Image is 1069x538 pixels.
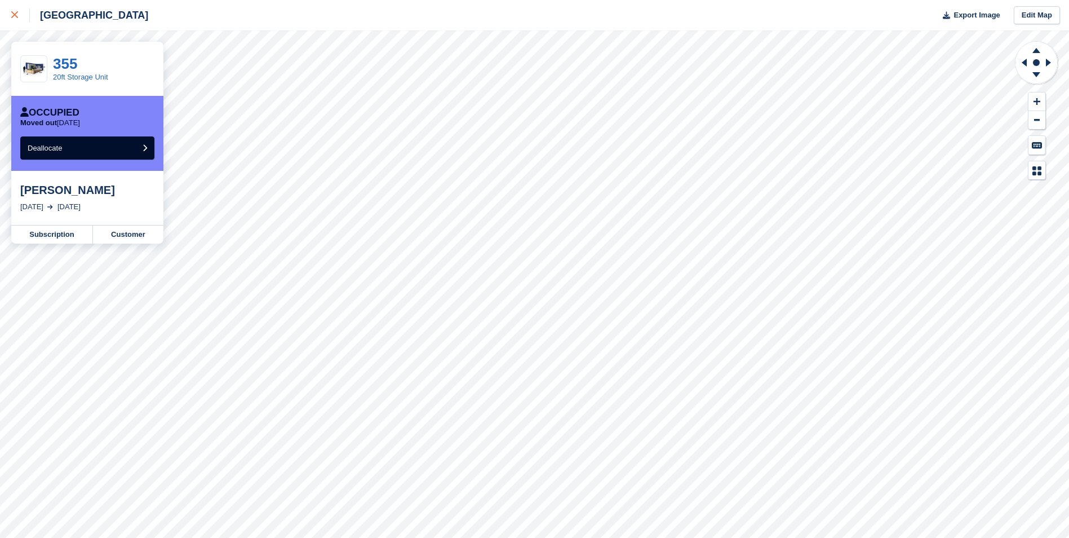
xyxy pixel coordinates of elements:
a: 355 [53,55,77,72]
img: arrow-right-light-icn-cde0832a797a2874e46488d9cf13f60e5c3a73dbe684e267c42b8395dfbc2abf.svg [47,205,53,209]
div: [DATE] [57,201,81,213]
div: Occupied [20,107,79,118]
button: Map Legend [1028,161,1045,180]
a: Customer [93,226,163,244]
button: Zoom Out [1028,111,1045,130]
div: [PERSON_NAME] [20,183,154,197]
p: [DATE] [20,118,80,127]
a: Subscription [11,226,93,244]
div: [GEOGRAPHIC_DATA] [30,8,148,22]
span: Export Image [953,10,1000,21]
button: Export Image [936,6,1000,25]
span: Deallocate [28,144,62,152]
div: [DATE] [20,201,43,213]
img: 20-ft-container%20stora%20image%20(3).jpg [21,59,47,79]
a: Edit Map [1014,6,1060,25]
span: Moved out [20,118,57,127]
a: 20ft Storage Unit [53,73,108,81]
button: Deallocate [20,136,154,160]
button: Keyboard Shortcuts [1028,136,1045,155]
button: Zoom In [1028,92,1045,111]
